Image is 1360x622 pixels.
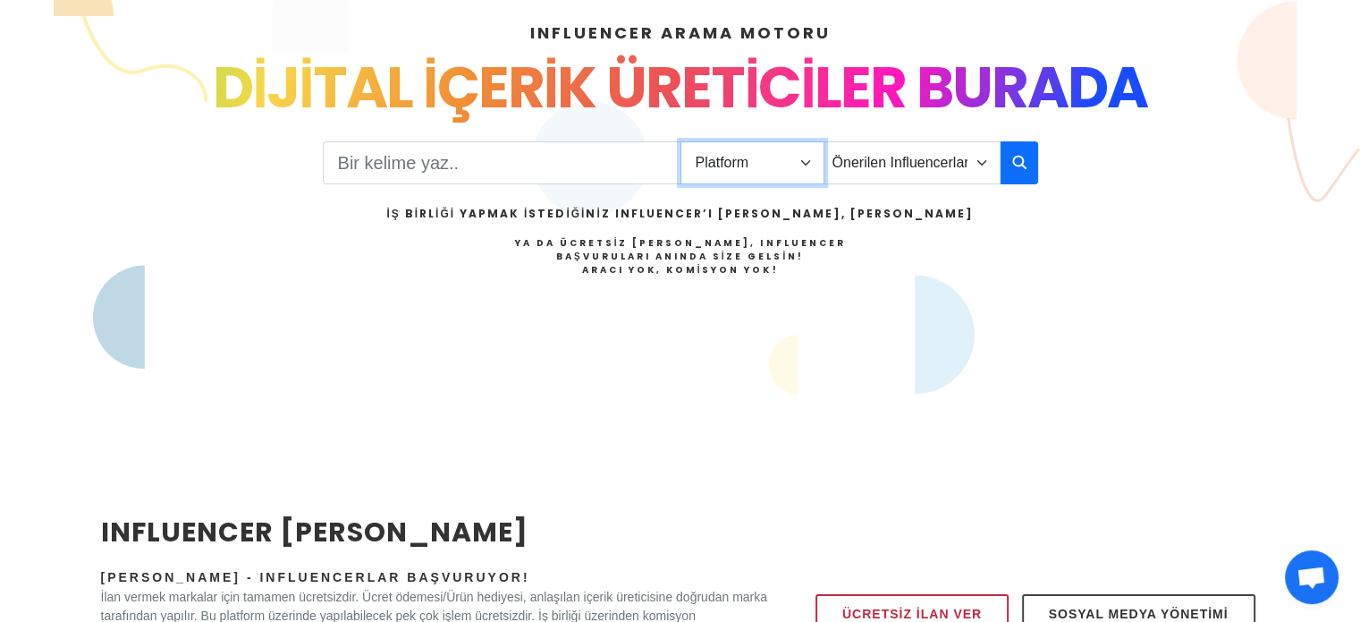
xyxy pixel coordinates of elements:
[386,236,973,277] h4: Ya da Ücretsiz [PERSON_NAME], Influencer Başvuruları Anında Size Gelsin!
[323,141,681,184] input: Search
[101,21,1260,45] h4: INFLUENCER ARAMA MOTORU
[101,570,530,584] span: [PERSON_NAME] - Influencerlar Başvuruyor!
[582,263,779,277] strong: Aracı Yok, Komisyon Yok!
[386,206,973,222] h2: İş Birliği Yapmak İstediğiniz Influencer’ı [PERSON_NAME], [PERSON_NAME]
[1285,550,1339,604] a: Açık sohbet
[101,512,768,552] h2: INFLUENCER [PERSON_NAME]
[101,45,1260,131] div: DİJİTAL İÇERİK ÜRETİCİLER BURADA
